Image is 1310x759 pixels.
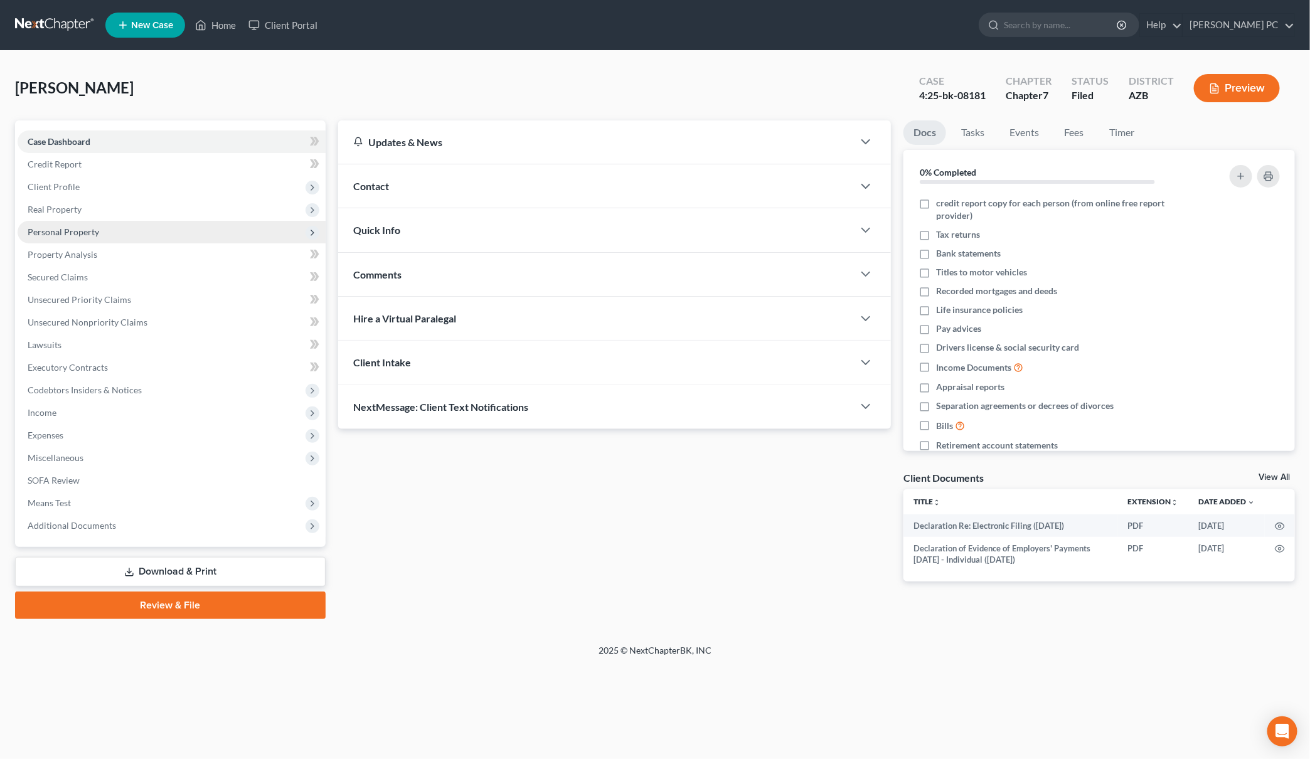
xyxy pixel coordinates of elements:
[28,520,116,531] span: Additional Documents
[1006,88,1052,103] div: Chapter
[1006,74,1052,88] div: Chapter
[28,430,63,440] span: Expenses
[1117,537,1188,571] td: PDF
[919,88,986,103] div: 4:25-bk-08181
[1129,74,1174,88] div: District
[15,557,326,586] a: Download & Print
[1183,14,1294,36] a: [PERSON_NAME] PC
[1259,473,1290,482] a: View All
[28,475,80,486] span: SOFA Review
[936,322,981,335] span: Pay advices
[28,452,83,463] span: Miscellaneous
[28,362,108,373] span: Executory Contracts
[18,153,326,176] a: Credit Report
[936,228,980,241] span: Tax returns
[1117,514,1188,537] td: PDF
[353,180,389,192] span: Contact
[951,120,994,145] a: Tasks
[936,439,1058,452] span: Retirement account statements
[28,226,99,237] span: Personal Property
[1267,716,1297,746] div: Open Intercom Messenger
[936,361,1011,374] span: Income Documents
[189,14,242,36] a: Home
[28,136,90,147] span: Case Dashboard
[353,268,402,280] span: Comments
[936,381,1004,393] span: Appraisal reports
[1127,497,1178,506] a: Extensionunfold_more
[936,266,1027,279] span: Titles to motor vehicles
[28,249,97,260] span: Property Analysis
[1099,120,1144,145] a: Timer
[353,356,411,368] span: Client Intake
[1072,88,1109,103] div: Filed
[28,339,61,350] span: Lawsuits
[1188,514,1265,537] td: [DATE]
[28,181,80,192] span: Client Profile
[936,341,1079,354] span: Drivers license & social security card
[1140,14,1182,36] a: Help
[353,224,400,236] span: Quick Info
[18,469,326,492] a: SOFA Review
[1247,499,1255,506] i: expand_more
[242,14,324,36] a: Client Portal
[1072,74,1109,88] div: Status
[18,243,326,266] a: Property Analysis
[18,334,326,356] a: Lawsuits
[903,120,946,145] a: Docs
[353,312,456,324] span: Hire a Virtual Paralegal
[1004,13,1119,36] input: Search by name...
[936,400,1114,412] span: Separation agreements or decrees of divorces
[28,204,82,215] span: Real Property
[15,592,326,619] a: Review & File
[1194,74,1280,102] button: Preview
[28,385,142,395] span: Codebtors Insiders & Notices
[936,420,953,432] span: Bills
[1054,120,1094,145] a: Fees
[936,304,1023,316] span: Life insurance policies
[18,130,326,153] a: Case Dashboard
[1171,499,1178,506] i: unfold_more
[15,78,134,97] span: [PERSON_NAME]
[913,497,940,506] a: Titleunfold_more
[936,285,1057,297] span: Recorded mortgages and deeds
[28,317,147,327] span: Unsecured Nonpriority Claims
[903,514,1117,537] td: Declaration Re: Electronic Filing ([DATE])
[28,159,82,169] span: Credit Report
[999,120,1049,145] a: Events
[297,644,1013,667] div: 2025 © NextChapterBK, INC
[936,197,1186,222] span: credit report copy for each person (from online free report provider)
[920,167,976,178] strong: 0% Completed
[919,74,986,88] div: Case
[1129,88,1174,103] div: AZB
[933,499,940,506] i: unfold_more
[936,247,1001,260] span: Bank statements
[131,21,173,30] span: New Case
[353,401,528,413] span: NextMessage: Client Text Notifications
[18,266,326,289] a: Secured Claims
[18,289,326,311] a: Unsecured Priority Claims
[28,407,56,418] span: Income
[28,294,131,305] span: Unsecured Priority Claims
[28,272,88,282] span: Secured Claims
[903,471,984,484] div: Client Documents
[1188,537,1265,571] td: [DATE]
[18,311,326,334] a: Unsecured Nonpriority Claims
[18,356,326,379] a: Executory Contracts
[1198,497,1255,506] a: Date Added expand_more
[353,135,838,149] div: Updates & News
[903,537,1117,571] td: Declaration of Evidence of Employers' Payments [DATE] - Individual ([DATE])
[1043,89,1048,101] span: 7
[28,497,71,508] span: Means Test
